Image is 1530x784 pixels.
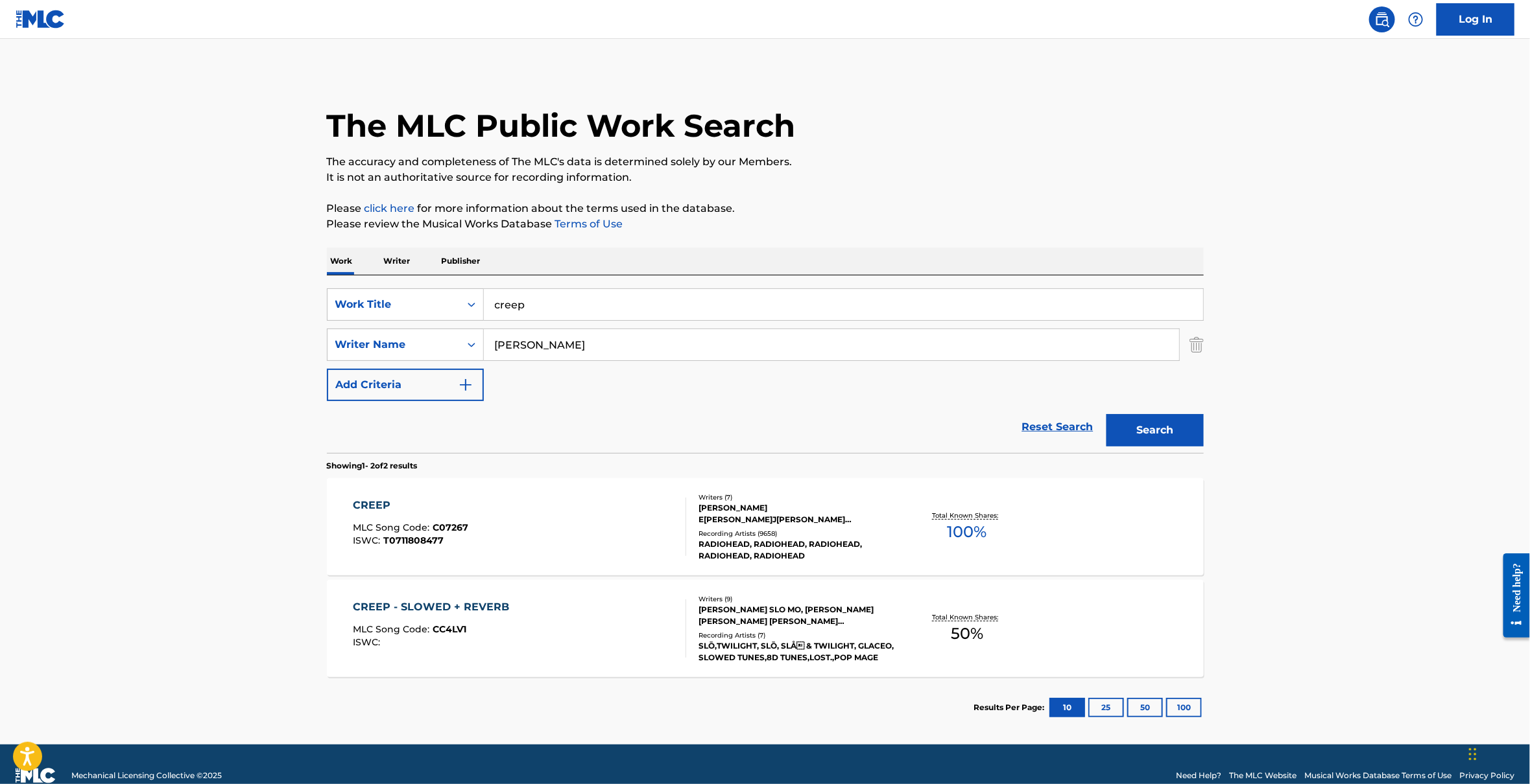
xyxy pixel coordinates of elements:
[951,622,983,645] span: 50 %
[458,377,473,393] img: 9d2ae6d4665cec9f34b9.svg
[1403,6,1429,32] div: Help
[1374,12,1390,27] img: search
[327,248,357,275] p: Work
[933,612,1002,622] p: Total Known Shares:
[1469,735,1477,774] div: Drag
[699,529,894,538] div: Recording Artists ( 9658 )
[327,154,1204,170] p: The accuracy and completeness of The MLC's data is determined solely by our Members.
[327,170,1204,185] p: It is not an authoritative source for recording information.
[1408,12,1424,27] img: help
[1106,414,1204,446] button: Search
[1494,544,1530,648] iframe: Resource Center
[699,538,894,562] div: RADIOHEAD, RADIOHEAD, RADIOHEAD, RADIOHEAD, RADIOHEAD
[699,640,894,663] div: SLŌ,TWILIGHT, SLŌ, SLÅ & TWILIGHT, GLACEO, SLOWED TUNES,8D TUNES,LOST.,POP MAGE
[353,636,383,648] span: ISWC :
[1127,698,1163,717] button: 50
[353,623,433,635] span: MLC Song Code :
[1369,6,1395,32] a: Public Search
[353,522,433,533] span: MLC Song Code :
[327,369,484,401] button: Add Criteria
[1465,722,1530,784] iframe: Chat Widget
[974,702,1048,713] p: Results Per Page:
[1304,770,1452,781] a: Musical Works Database Terms of Use
[335,337,452,352] div: Writer Name
[16,768,56,783] img: logo
[699,594,894,604] div: Writers ( 9 )
[327,216,1204,232] p: Please review the Musical Works Database
[1189,329,1204,361] img: Delete Criterion
[327,201,1204,216] p: Please for more information about the terms used in the database.
[433,623,466,635] span: CC4LV1
[1459,770,1514,781] a: Privacy Policy
[327,460,418,472] p: Showing 1 - 2 of 2 results
[335,297,452,312] div: Work Title
[71,770,222,781] span: Mechanical Licensing Collective © 2025
[699,630,894,640] div: Recording Artists ( 7 )
[1016,413,1100,441] a: Reset Search
[1088,698,1124,717] button: 25
[327,106,796,145] h1: The MLC Public Work Search
[327,478,1204,575] a: CREEPMLC Song Code:C07267ISWC:T0711808477Writers (7)[PERSON_NAME] E[PERSON_NAME]J[PERSON_NAME] [P...
[353,498,468,513] div: CREEP
[699,492,894,502] div: Writers ( 7 )
[353,599,516,615] div: CREEP - SLOWED + REVERB
[1437,3,1514,36] a: Log In
[1049,698,1085,717] button: 10
[1176,770,1221,781] a: Need Help?
[699,502,894,525] div: [PERSON_NAME] E[PERSON_NAME]J[PERSON_NAME] [PERSON_NAME] J[PERSON_NAME]G[PERSON_NAME] C[PERSON_NA...
[365,202,415,214] a: click here
[383,535,444,546] span: T0711808477
[327,580,1204,677] a: CREEP - SLOWED + REVERBMLC Song Code:CC4LV1ISWC:Writers (9)[PERSON_NAME] SLO MO, [PERSON_NAME] [P...
[553,218,623,230] a: Terms of Use
[433,522,468,533] span: C07267
[1229,770,1297,781] a: The MLC Website
[438,248,484,275] p: Publisher
[16,10,66,29] img: MLC Logo
[948,520,987,544] span: 100 %
[933,511,1002,520] p: Total Known Shares:
[353,535,383,546] span: ISWC :
[699,604,894,627] div: [PERSON_NAME] SLO MO, [PERSON_NAME] [PERSON_NAME] [PERSON_NAME] [PERSON_NAME] [PERSON_NAME] [PERS...
[1166,698,1202,717] button: 100
[380,248,414,275] p: Writer
[327,288,1204,453] form: Search Form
